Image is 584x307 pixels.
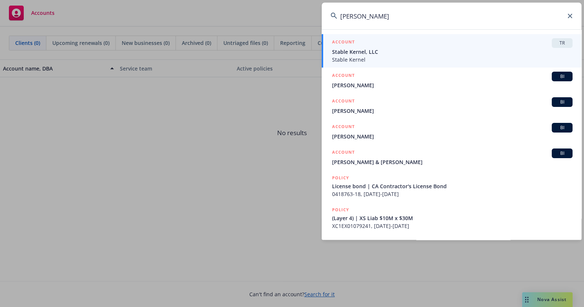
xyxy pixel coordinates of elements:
[332,97,355,106] h5: ACCOUNT
[555,150,570,157] span: BI
[332,182,572,190] span: License bond | CA Contractor's License Bond
[322,93,581,119] a: ACCOUNTBI[PERSON_NAME]
[332,38,355,47] h5: ACCOUNT
[322,144,581,170] a: ACCOUNTBI[PERSON_NAME] & [PERSON_NAME]
[332,190,572,198] span: 0418763-18, [DATE]-[DATE]
[332,158,572,166] span: [PERSON_NAME] & [PERSON_NAME]
[322,3,581,29] input: Search...
[332,123,355,132] h5: ACCOUNT
[555,40,570,46] span: TR
[332,206,349,213] h5: POLICY
[332,222,572,230] span: XC1EX01079241, [DATE]-[DATE]
[322,234,581,266] a: POLICY
[322,68,581,93] a: ACCOUNTBI[PERSON_NAME]
[322,202,581,234] a: POLICY(Layer 4) | XS Liab $10M x $30MXC1EX01079241, [DATE]-[DATE]
[332,107,572,115] span: [PERSON_NAME]
[555,124,570,131] span: BI
[322,34,581,68] a: ACCOUNTTRStable Kernel, LLCStable Kernel
[332,148,355,157] h5: ACCOUNT
[332,72,355,81] h5: ACCOUNT
[332,133,572,140] span: [PERSON_NAME]
[555,99,570,105] span: BI
[332,238,349,245] h5: POLICY
[332,214,572,222] span: (Layer 4) | XS Liab $10M x $30M
[332,174,349,182] h5: POLICY
[332,81,572,89] span: [PERSON_NAME]
[332,48,572,56] span: Stable Kernel, LLC
[332,56,572,63] span: Stable Kernel
[322,170,581,202] a: POLICYLicense bond | CA Contractor's License Bond0418763-18, [DATE]-[DATE]
[322,119,581,144] a: ACCOUNTBI[PERSON_NAME]
[555,73,570,80] span: BI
